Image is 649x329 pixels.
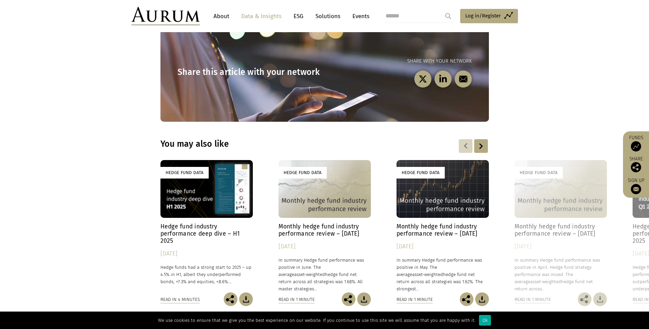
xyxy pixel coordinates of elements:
[631,162,641,172] img: Share this post
[475,292,489,306] img: Download Article
[631,184,641,194] img: Sign up to our newsletter
[626,135,646,152] a: Funds
[357,292,371,306] img: Download Article
[465,12,501,20] span: Log in/Register
[412,272,443,277] span: asset-weighted
[210,10,233,23] a: About
[460,9,518,23] a: Log in/Register
[131,7,200,25] img: Aurum
[530,279,561,284] span: asset-weighted
[479,315,491,326] div: Ok
[312,10,344,23] a: Solutions
[441,9,455,23] input: Submit
[160,223,253,245] h4: Hedge fund industry performance deep dive – H1 2025
[418,75,427,83] img: twitter-black.svg
[224,292,237,306] img: Share this post
[349,10,369,23] a: Events
[460,292,473,306] img: Share this post
[515,167,563,178] div: Hedge Fund Data
[439,75,447,83] img: linkedin-black.svg
[626,157,646,172] div: Share
[397,296,433,303] div: Read in 1 minute
[397,160,489,292] a: Hedge Fund Data Monthly hedge fund industry performance review – [DATE] [DATE] In summary Hedge f...
[294,272,325,277] span: asset-weighted
[515,296,551,303] div: Read in 1 minute
[515,256,607,293] p: In summary Hedge fund performance was positive in April. Hedge fund strategy performance was mixe...
[160,296,200,303] div: Read in 4 minutes
[160,264,253,285] p: Hedge funds had a strong start to 2025 – up 4.5% in H1, albeit they underperformed bonds, +7.3% a...
[278,160,371,292] a: Hedge Fund Data Monthly hedge fund industry performance review – [DATE] [DATE] In summary Hedge f...
[631,141,641,152] img: Access Funds
[278,296,315,303] div: Read in 1 minute
[239,292,253,306] img: Download Article
[178,67,325,77] h3: Share this article with your network
[515,242,607,251] div: [DATE]
[515,223,607,237] h4: Monthly hedge fund industry performance review – [DATE]
[397,223,489,237] h4: Monthly hedge fund industry performance review – [DATE]
[278,242,371,251] div: [DATE]
[342,292,355,306] img: Share this post
[578,292,592,306] img: Share this post
[278,256,371,293] p: In summary Hedge fund performance was positive in June. The average hedge fund net return across ...
[397,242,489,251] div: [DATE]
[593,292,607,306] img: Download Article
[397,256,489,293] p: In summary Hedge fund performance was positive in May. The average hedge fund net return across a...
[160,139,401,149] h3: You may also like
[160,160,253,292] a: Hedge Fund Data Hedge fund industry performance deep dive – H1 2025 [DATE] Hedge funds had a stro...
[160,249,253,259] div: [DATE]
[459,75,467,83] img: email-black.svg
[278,223,371,237] h4: Monthly hedge fund industry performance review – [DATE]
[160,167,209,178] div: Hedge Fund Data
[397,167,445,178] div: Hedge Fund Data
[325,57,472,65] p: Share with your network
[626,177,646,194] a: Sign up
[290,10,307,23] a: ESG
[278,167,327,178] div: Hedge Fund Data
[238,10,285,23] a: Data & Insights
